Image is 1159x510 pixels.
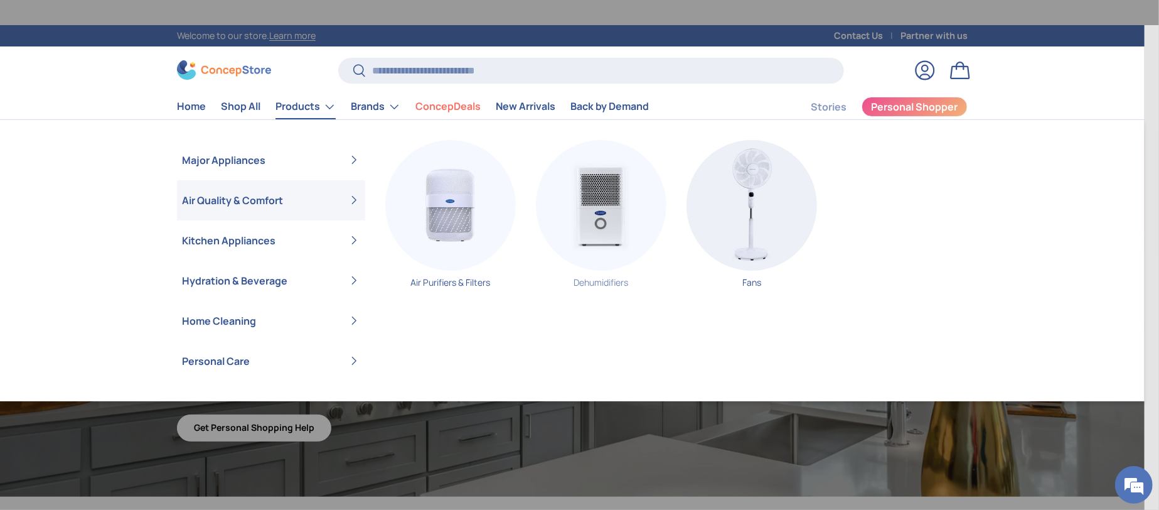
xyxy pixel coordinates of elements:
[268,94,343,119] summary: Products
[177,94,206,119] a: Home
[221,94,260,119] a: Shop All
[415,94,481,119] a: ConcepDeals
[177,94,649,119] nav: Primary
[872,102,958,112] span: Personal Shopper
[811,95,847,119] a: Stories
[496,94,555,119] a: New Arrivals
[781,94,968,119] nav: Secondary
[570,94,649,119] a: Back by Demand
[177,60,271,80] img: ConcepStore
[862,97,968,117] a: Personal Shopper
[343,94,408,119] summary: Brands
